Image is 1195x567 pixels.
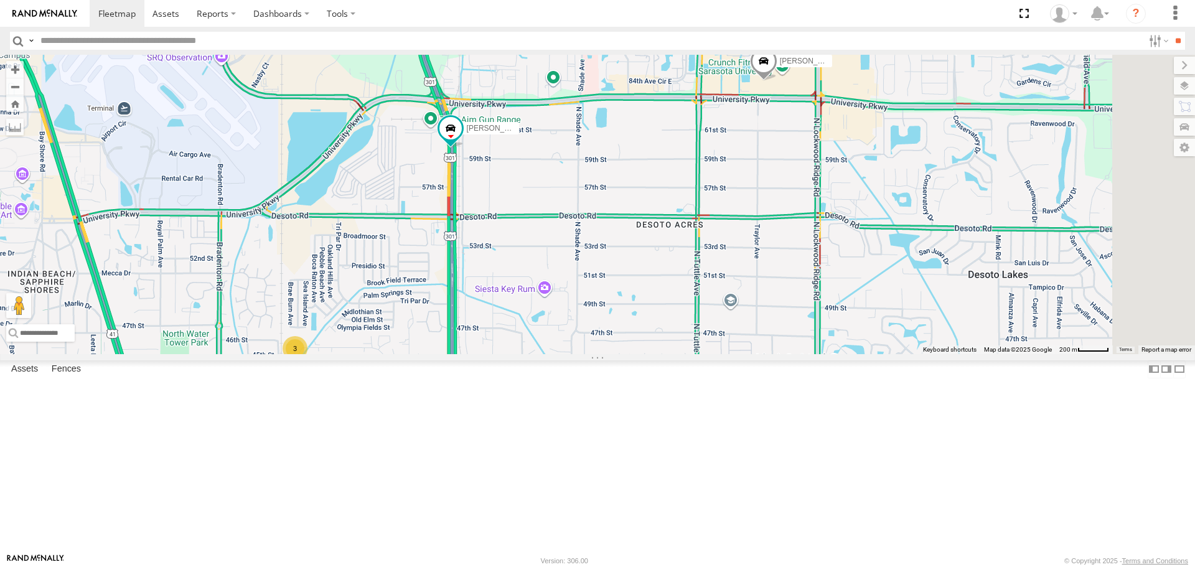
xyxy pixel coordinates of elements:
[1144,32,1171,50] label: Search Filter Options
[6,78,24,95] button: Zoom out
[26,32,36,50] label: Search Query
[1160,360,1173,378] label: Dock Summary Table to the Right
[1174,139,1195,156] label: Map Settings
[1126,4,1146,24] i: ?
[5,361,44,378] label: Assets
[1141,346,1191,353] a: Report a map error
[1064,557,1188,565] div: © Copyright 2025 -
[45,361,87,378] label: Fences
[6,95,24,112] button: Zoom Home
[283,336,307,361] div: 3
[984,346,1052,353] span: Map data ©2025 Google
[541,557,588,565] div: Version: 306.00
[6,293,31,318] button: Drag Pegman onto the map to open Street View
[7,555,64,567] a: Visit our Website
[467,124,528,133] span: [PERSON_NAME]
[923,345,977,354] button: Keyboard shortcuts
[1148,360,1160,378] label: Dock Summary Table to the Left
[1056,345,1113,354] button: Map Scale: 200 m per 47 pixels
[1173,360,1186,378] label: Hide Summary Table
[12,9,77,18] img: rand-logo.svg
[6,61,24,78] button: Zoom in
[1122,557,1188,565] a: Terms and Conditions
[1119,347,1132,352] a: Terms (opens in new tab)
[1059,346,1077,353] span: 200 m
[780,57,841,66] span: [PERSON_NAME]
[6,118,24,136] label: Measure
[1046,4,1082,23] div: Jerry Dewberry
